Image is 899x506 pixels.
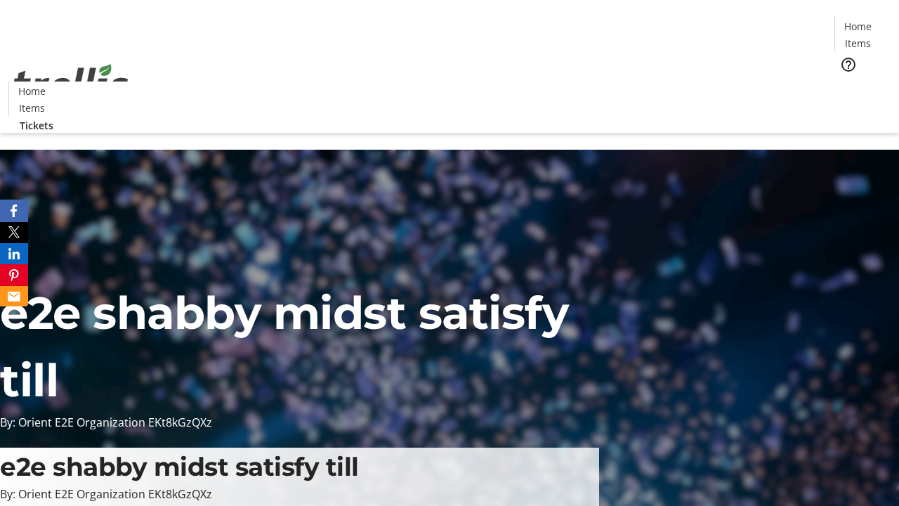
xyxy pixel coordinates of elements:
a: Items [835,36,880,51]
span: Home [844,19,872,34]
a: Tickets [8,118,65,133]
a: Items [9,100,54,115]
a: Home [9,84,54,98]
span: Items [845,36,871,51]
span: Tickets [846,82,879,96]
img: Orient E2E Organization EKt8kGzQXz's Logo [8,48,133,119]
a: Home [835,19,880,34]
a: Tickets [834,82,891,96]
span: Tickets [20,118,53,133]
span: Items [19,100,45,115]
span: Home [18,84,46,98]
button: Help [834,51,862,79]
